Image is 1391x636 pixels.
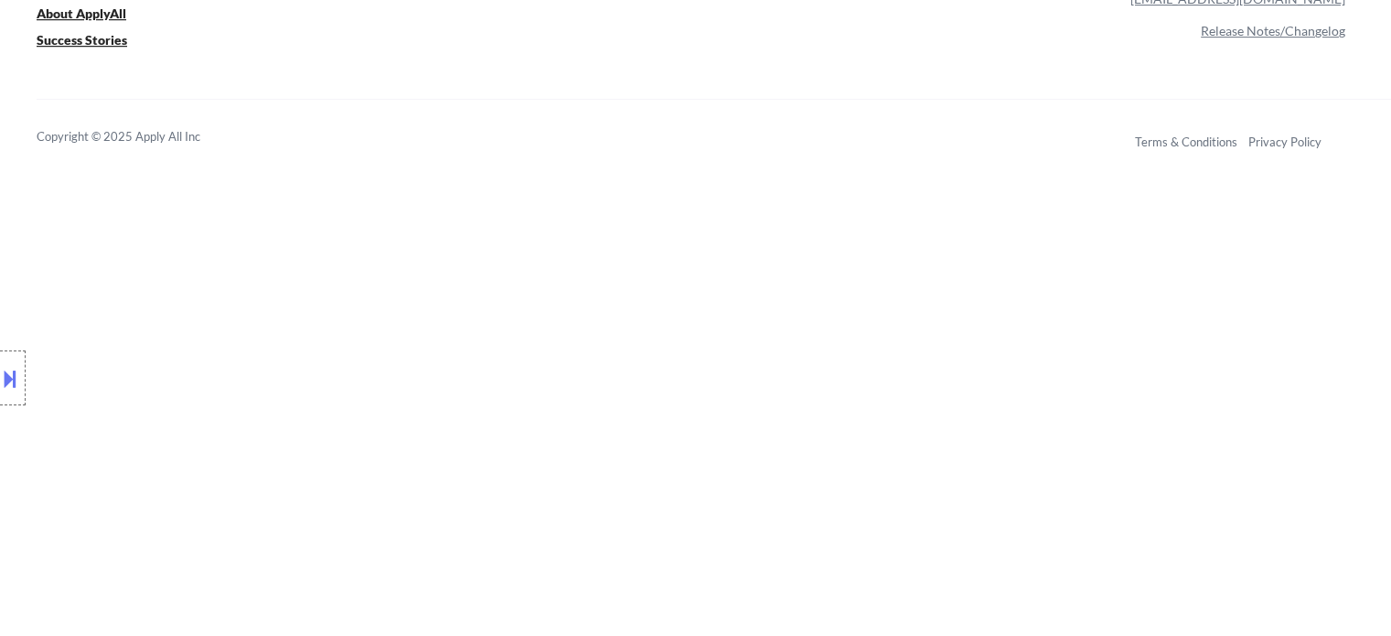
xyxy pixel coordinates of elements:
[37,30,152,53] a: Success Stories
[1201,23,1345,38] a: Release Notes/Changelog
[37,4,152,27] a: About ApplyAll
[37,32,127,48] u: Success Stories
[1135,135,1237,149] a: Terms & Conditions
[37,5,126,21] u: About ApplyAll
[1248,135,1321,149] a: Privacy Policy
